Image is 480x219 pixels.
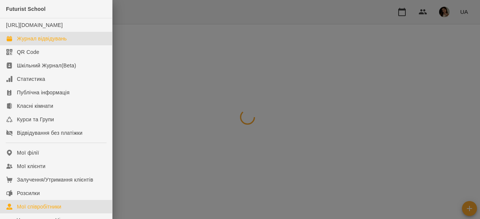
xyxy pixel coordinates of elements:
div: Мої співробітники [17,203,61,210]
div: Публічна інформація [17,89,69,96]
a: [URL][DOMAIN_NAME] [6,22,63,28]
div: Журнал відвідувань [17,35,67,42]
div: Шкільний Журнал(Beta) [17,62,76,69]
div: Відвідування без платіжки [17,129,82,137]
span: Futurist School [6,6,46,12]
div: Мої клієнти [17,162,45,170]
div: Залучення/Утримання клієнтів [17,176,93,183]
div: Курси та Групи [17,116,54,123]
div: Мої філії [17,149,39,156]
div: Класні кімнати [17,102,53,110]
div: QR Code [17,48,39,56]
div: Розсилки [17,189,40,197]
div: Статистика [17,75,45,83]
